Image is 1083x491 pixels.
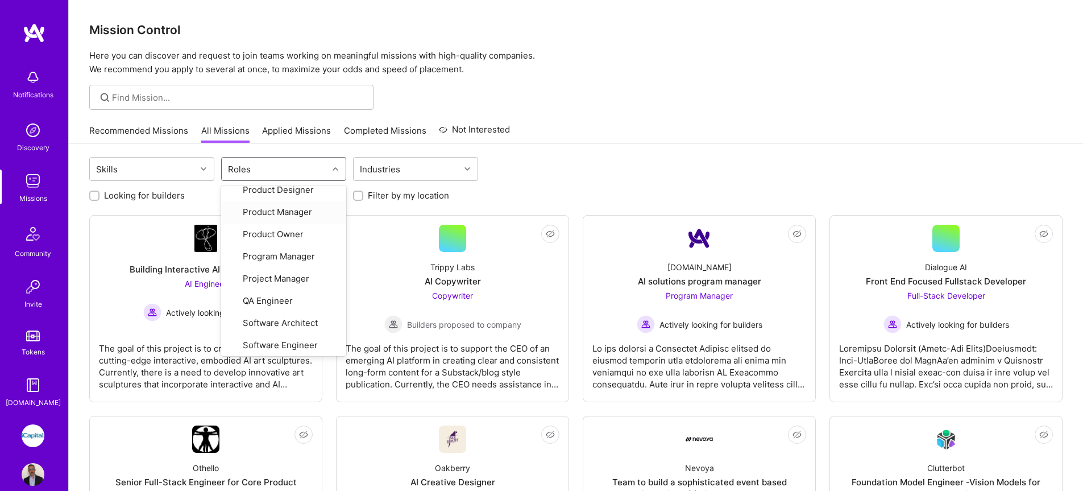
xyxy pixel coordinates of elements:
div: The goal of this project is to create the world's most cutting-edge interactive, embodied AI art ... [99,333,313,390]
span: Builders proposed to company [407,319,521,331]
div: Product Owner [228,228,339,241]
span: Actively looking for builders [906,319,1009,331]
h3: Mission Control [89,23,1063,37]
img: logo [23,23,45,43]
i: icon EyeClosed [792,229,802,238]
div: Software Architect [228,317,339,330]
i: icon Chevron [201,166,206,172]
i: icon EyeClosed [792,430,802,439]
div: Product Manager [228,206,339,219]
img: teamwork [22,170,44,192]
label: Filter by my location [368,189,449,201]
div: Project Manager [228,273,339,286]
i: icon EyeClosed [1039,430,1048,439]
img: Actively looking for builders [883,315,902,333]
a: Not Interested [439,123,510,143]
img: Community [19,220,47,247]
div: Building Interactive AI Art Sculptures [130,263,282,275]
i: icon EyeClosed [299,430,308,439]
img: guide book [22,374,44,397]
div: Program Manager [228,250,339,263]
i: icon EyeClosed [546,229,555,238]
img: User Avatar [22,463,44,486]
i: icon EyeClosed [546,430,555,439]
p: Here you can discover and request to join teams working on meaningful missions with high-quality ... [89,49,1063,76]
div: The goal of this project is to support the CEO of an emerging AI platform in creating clear and c... [346,333,559,390]
a: Company Logo[DOMAIN_NAME]AI solutions program managerProgram Manager Actively looking for builder... [592,225,806,393]
i: icon Chevron [464,166,470,172]
div: Discovery [17,142,49,154]
img: Company Logo [194,225,217,252]
img: iCapital: Building an Alternative Investment Marketplace [22,424,44,447]
div: Tokens [22,346,45,358]
div: Missions [19,192,47,204]
i: icon Chevron [333,166,338,172]
div: AI solutions program manager [638,275,761,287]
i: icon SearchGrey [98,91,111,104]
img: Company Logo [439,426,466,453]
img: tokens [26,331,40,341]
div: [DOMAIN_NAME] [6,397,61,409]
img: bell [22,66,44,89]
div: Lo ips dolorsi a Consectet Adipisc elitsed do eiusmod temporin utla etdolorema ali enima min veni... [592,333,806,390]
a: Applied Missions [262,125,331,143]
span: Actively looking for builders [166,307,269,319]
img: Company Logo [686,437,713,442]
div: Software Engineer [228,339,339,352]
div: Oakberry [435,462,470,474]
img: Builders proposed to company [384,315,403,333]
div: QA Engineer [228,295,339,308]
div: Dialogue AI [925,261,967,273]
img: Invite [22,275,44,298]
div: Nevoya [685,462,714,474]
div: AI Copywriter [425,275,481,287]
span: Copywriter [432,291,473,300]
div: Roles [225,161,254,178]
span: Actively looking for builders [659,319,762,331]
img: Actively looking for builders [143,303,161,321]
img: Company Logo [192,426,219,453]
div: Industries [357,161,403,178]
span: Program Manager [666,291,733,300]
div: AI Creative Designer [410,476,495,488]
a: Completed Missions [344,125,426,143]
span: Full-Stack Developer [907,291,985,300]
a: User Avatar [19,463,47,486]
img: Company Logo [686,225,713,252]
i: icon EyeClosed [1039,229,1048,238]
div: Skills [93,161,121,178]
div: Othello [193,462,219,474]
div: [DOMAIN_NAME] [667,261,732,273]
img: Company Logo [932,426,960,453]
div: Loremipsu Dolorsit (Ametc-Adi Elits)Doeiusmodt: Inci-UtlaBoree dol MagnAa’en adminim v Quisnostr ... [839,333,1053,390]
a: Dialogue AIFront End Focused Fullstack DeveloperFull-Stack Developer Actively looking for builder... [839,225,1053,393]
img: Actively looking for builders [637,315,655,333]
div: Notifications [13,89,53,101]
div: Trippy Labs [430,261,475,273]
div: Invite [24,298,42,310]
a: All Missions [201,125,250,143]
div: Clutterbot [927,462,965,474]
a: Recommended Missions [89,125,188,143]
div: Product Designer [228,184,339,197]
a: Trippy LabsAI CopywriterCopywriter Builders proposed to companyBuilders proposed to companyThe go... [346,225,559,393]
div: Community [15,247,51,259]
a: iCapital: Building an Alternative Investment Marketplace [19,424,47,447]
label: Looking for builders [104,189,185,201]
a: Company LogoBuilding Interactive AI Art SculpturesAI Engineer Actively looking for buildersActive... [99,225,313,393]
img: discovery [22,119,44,142]
input: Find Mission... [112,92,365,104]
div: Front End Focused Fullstack Developer [866,275,1026,287]
span: AI Engineer [185,279,227,288]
